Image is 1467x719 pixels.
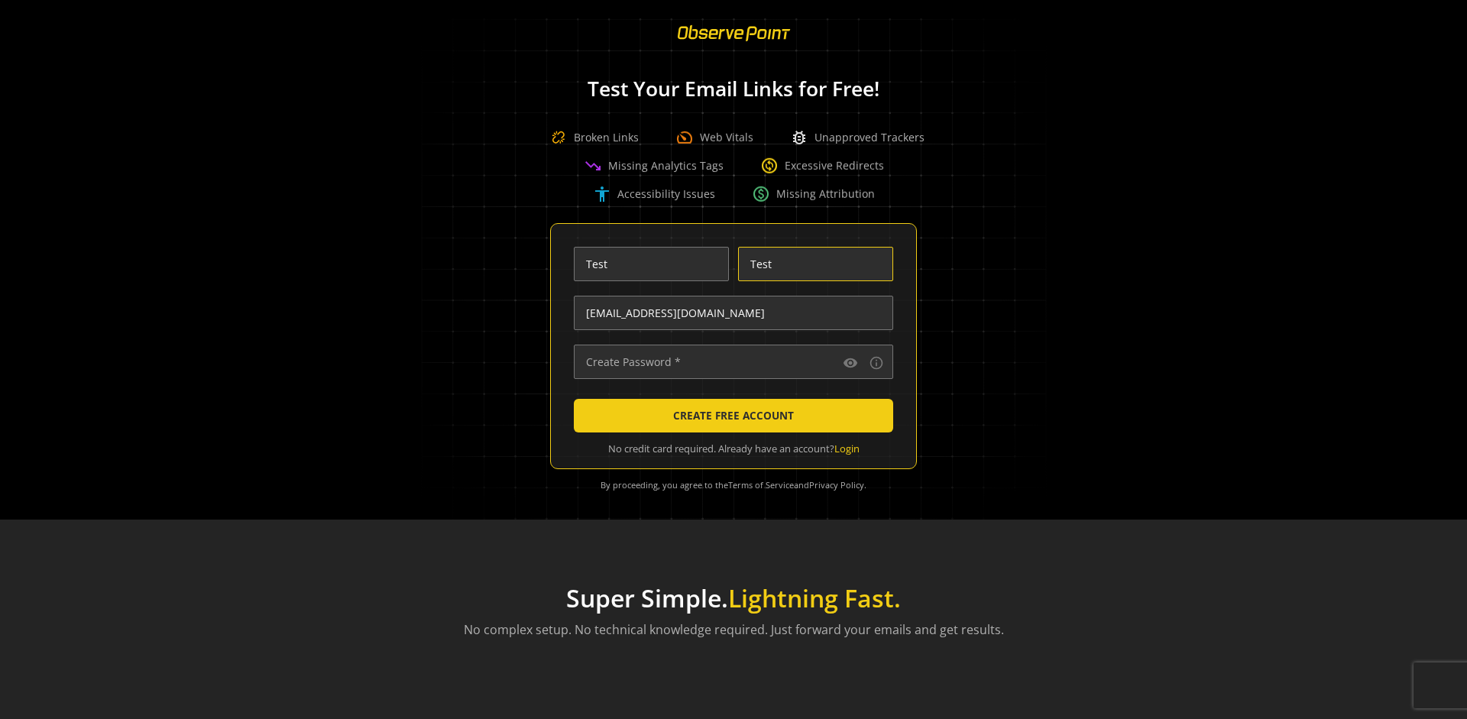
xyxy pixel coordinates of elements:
a: Login [834,442,860,455]
div: Web Vitals [675,128,753,147]
span: CREATE FREE ACCOUNT [673,402,794,429]
div: Excessive Redirects [760,157,884,175]
mat-icon: visibility [843,355,858,371]
div: Missing Attribution [752,185,875,203]
button: Password requirements [867,354,886,372]
input: Enter Last Name * [738,247,893,281]
button: CREATE FREE ACCOUNT [574,399,893,432]
h1: Super Simple. [464,584,1004,613]
span: paid [752,185,770,203]
span: trending_down [584,157,602,175]
p: No complex setup. No technical knowledge required. Just forward your emails and get results. [464,620,1004,639]
img: Broken Link [543,122,574,153]
h1: Test Your Email Links for Free! [397,78,1070,100]
div: No credit card required. Already have an account? [574,442,893,456]
span: change_circle [760,157,779,175]
span: speed [675,128,694,147]
span: accessibility [593,185,611,203]
div: By proceeding, you agree to the and . [569,469,898,501]
div: Accessibility Issues [593,185,715,203]
div: Unapproved Trackers [790,128,925,147]
input: Enter Email Address (name@work-email.com) * [574,296,893,330]
input: Create Password * [574,345,893,379]
div: Missing Analytics Tags [584,157,724,175]
span: bug_report [790,128,808,147]
mat-icon: info_outline [869,355,884,371]
div: Broken Links [543,122,639,153]
a: ObservePoint Homepage [668,35,800,50]
a: Terms of Service [728,479,794,491]
input: Enter First Name * [574,247,729,281]
a: Privacy Policy [809,479,864,491]
span: Lightning Fast. [728,581,901,614]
